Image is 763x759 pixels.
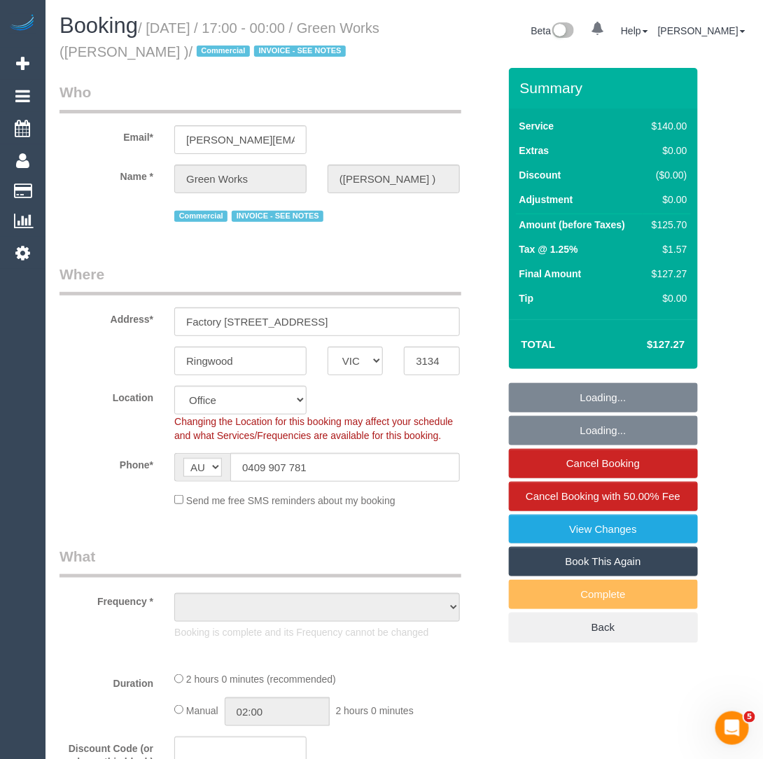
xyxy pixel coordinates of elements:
label: Duration [49,671,164,690]
div: $140.00 [646,119,687,133]
label: Address* [49,307,164,326]
iframe: Intercom live chat [715,711,749,745]
label: Extras [519,144,549,158]
span: INVOICE - SEE NOTES [232,211,323,222]
legend: Who [59,82,461,113]
span: Cancel Booking with 50.00% Fee [526,490,680,502]
input: Email* [174,125,307,154]
p: Booking is complete and its Frequency cannot be changed [174,625,460,639]
div: $0.00 [646,291,687,305]
label: Frequency * [49,590,164,608]
div: $0.00 [646,144,687,158]
span: Changing the Location for this booking may affect your schedule and what Services/Frequencies are... [174,416,453,441]
a: View Changes [509,515,698,544]
label: Amount (before Taxes) [519,218,625,232]
span: Commercial [197,46,250,57]
strong: Total [521,338,556,350]
span: 2 hours 0 minutes [336,705,414,716]
div: $1.57 [646,242,687,256]
span: 2 hours 0 minutes (recommended) [186,674,336,685]
input: Last Name* [328,165,460,193]
div: $127.27 [646,267,687,281]
h3: Summary [520,80,691,96]
small: / [DATE] / 17:00 - 00:00 / Green Works ([PERSON_NAME] ) [59,20,379,60]
label: Phone* [49,453,164,472]
label: Email* [49,125,164,144]
span: 5 [744,711,755,723]
label: Adjustment [519,193,573,207]
legend: Where [59,264,461,295]
img: New interface [551,22,574,41]
label: Tip [519,291,534,305]
a: [PERSON_NAME] [658,25,745,36]
h4: $127.27 [605,339,685,351]
span: Manual [186,705,218,716]
legend: What [59,546,461,578]
a: Book This Again [509,547,698,576]
span: Commercial [174,211,227,222]
a: Beta [531,25,575,36]
div: ($0.00) [646,168,687,182]
a: Cancel Booking with 50.00% Fee [509,482,698,511]
a: Cancel Booking [509,449,698,478]
a: Help [621,25,648,36]
label: Final Amount [519,267,582,281]
label: Discount [519,168,561,182]
span: INVOICE - SEE NOTES [254,46,346,57]
span: Booking [59,13,138,38]
label: Service [519,119,554,133]
label: Location [49,386,164,405]
label: Name * [49,165,164,183]
div: $125.70 [646,218,687,232]
label: Tax @ 1.25% [519,242,578,256]
img: Automaid Logo [8,14,36,34]
input: Post Code* [404,347,459,375]
a: Back [509,613,698,642]
span: / [189,44,351,60]
input: Suburb* [174,347,307,375]
span: Send me free SMS reminders about my booking [186,495,395,506]
div: $0.00 [646,193,687,207]
input: Phone* [230,453,460,482]
input: First Name* [174,165,307,193]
